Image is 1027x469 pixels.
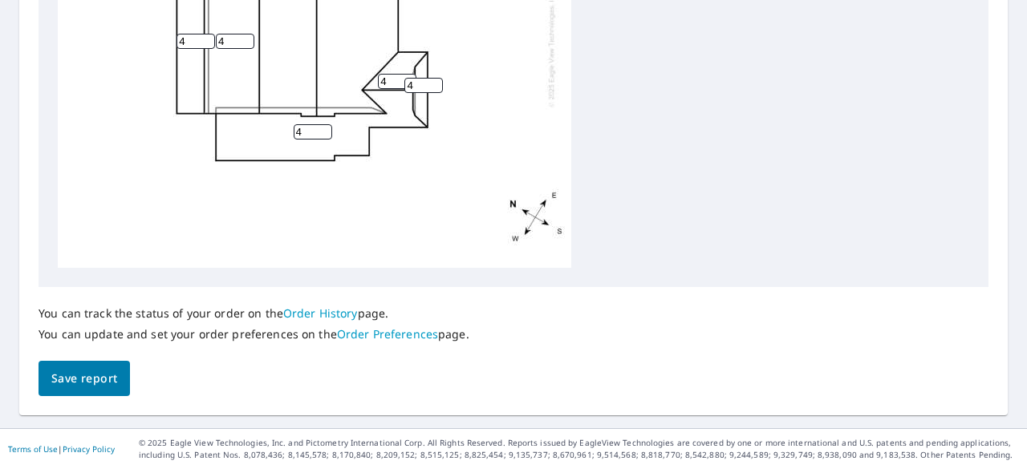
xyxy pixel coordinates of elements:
[283,305,358,321] a: Order History
[63,443,115,455] a: Privacy Policy
[39,306,469,321] p: You can track the status of your order on the page.
[39,361,130,397] button: Save report
[51,369,117,389] span: Save report
[8,444,115,454] p: |
[8,443,58,455] a: Terms of Use
[39,327,469,342] p: You can update and set your order preferences on the page.
[139,437,1019,461] p: © 2025 Eagle View Technologies, Inc. and Pictometry International Corp. All Rights Reserved. Repo...
[337,326,438,342] a: Order Preferences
